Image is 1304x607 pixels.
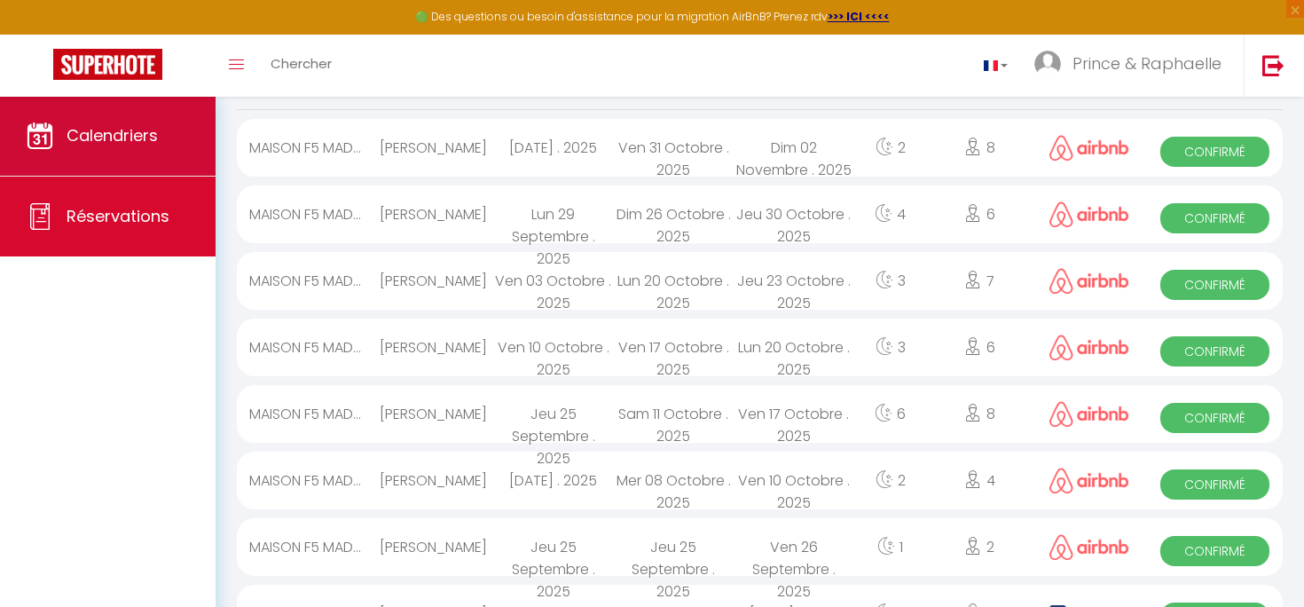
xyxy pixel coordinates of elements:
img: ... [1034,51,1061,77]
span: Réservations [67,205,169,227]
a: Chercher [257,35,345,97]
img: logout [1262,54,1284,76]
span: Calendriers [67,124,158,146]
span: Chercher [271,54,332,73]
a: >>> ICI <<<< [828,9,890,24]
img: Super Booking [53,49,162,80]
a: ... Prince & Raphaelle [1021,35,1244,97]
span: Prince & Raphaelle [1072,52,1222,75]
